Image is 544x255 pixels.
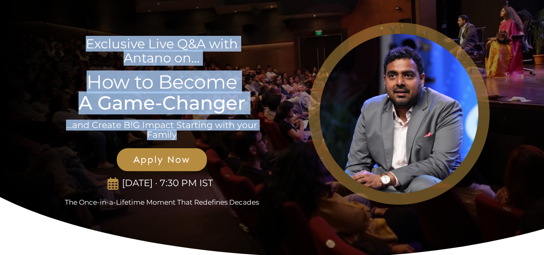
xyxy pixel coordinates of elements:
span: Apply Now [126,154,198,166]
p: [DATE] · 7:30 PM IST [118,178,216,189]
span: Exclusive Live Q&A with Antano on... [86,36,238,66]
p: ...and Create B!G Impact Starting with your Family [65,120,258,140]
span: How to Become [87,70,237,93]
a: Apply Now [117,148,207,171]
p: The Once-in-a-Lifetime Moment That Redefines Decades [55,198,269,206]
strong: A Game-Changer [79,91,245,114]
